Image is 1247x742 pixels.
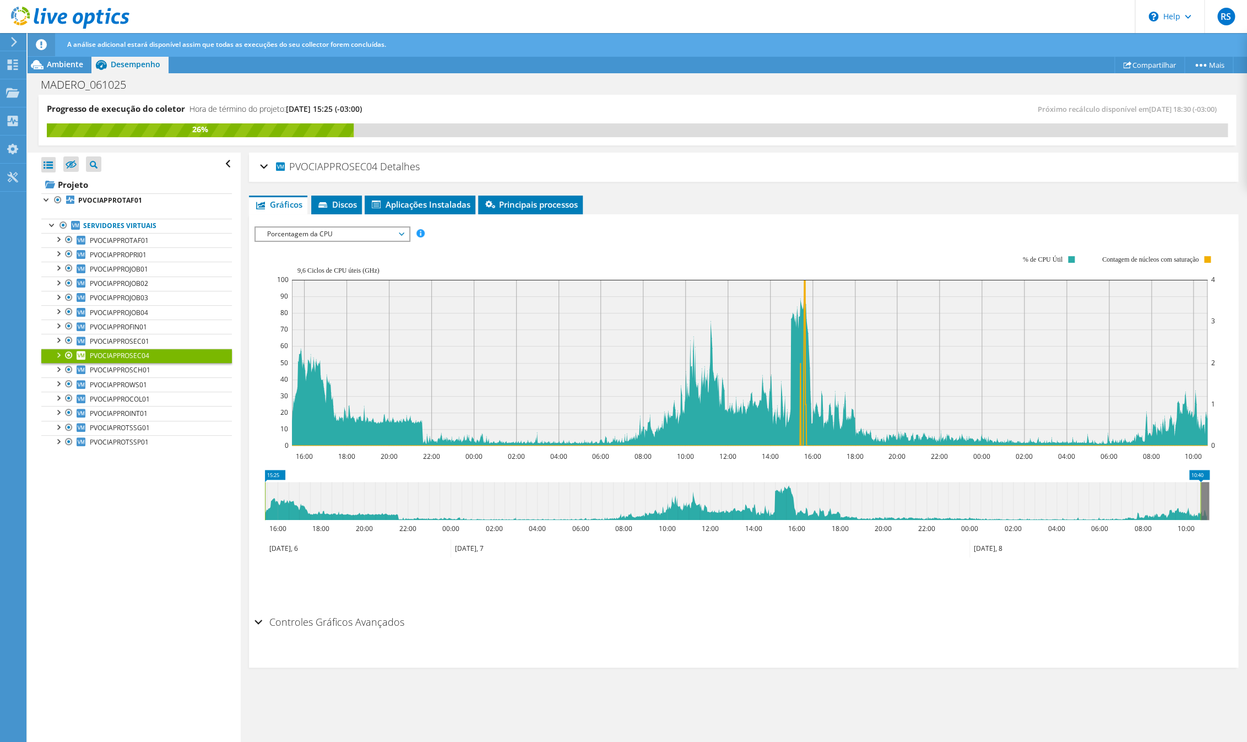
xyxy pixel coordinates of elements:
text: 10:00 [659,524,676,533]
text: 22:00 [931,452,948,461]
text: 22:00 [423,452,440,461]
text: 06:00 [1100,452,1118,461]
text: 10:00 [677,452,694,461]
span: PVOCIAPPROWS01 [90,380,147,389]
span: PVOCIAPPROJOB04 [90,308,148,317]
span: Desempenho [111,59,160,69]
a: PVOCIAPPROJOB04 [41,305,232,319]
text: 00:00 [442,524,459,533]
span: Aplicações Instaladas [370,199,470,210]
text: 22:00 [918,524,935,533]
a: PVOCIAPPROJOB02 [41,277,232,291]
text: Contagem de núcleos com saturação [1102,256,1199,263]
text: 02:00 [1016,452,1033,461]
text: 02:00 [486,524,503,533]
span: PVOCIAPPROINT01 [90,409,148,418]
text: 08:00 [1135,524,1152,533]
text: 0 [1211,441,1215,450]
h1: MADERO_061025 [36,79,143,91]
text: 18:00 [847,452,864,461]
a: PVOCIAPPROSEC01 [41,334,232,348]
text: 20:00 [888,452,906,461]
span: Próximo recálculo disponível em [1038,104,1222,114]
h4: Hora de término do projeto: [189,103,362,115]
span: PVOCIAPPROTAF01 [90,236,149,245]
text: 20 [280,408,288,417]
span: PVOCIAPROTSSG01 [90,423,150,432]
text: 70 [280,324,288,334]
a: PVOCIAPPROINT01 [41,406,232,420]
h2: Controles Gráficos Avançados [254,611,404,633]
span: PVOCIAPPROSEC04 [274,160,377,172]
a: PVOCIAPPROTAF01 [41,193,232,208]
span: PVOCIAPPROSCH01 [90,365,150,375]
a: Mais [1184,56,1233,73]
text: 18:00 [312,524,329,533]
text: 02:00 [1005,524,1022,533]
svg: \n [1148,12,1158,21]
text: 10:00 [1178,524,1195,533]
text: 12:00 [702,524,719,533]
text: 16:00 [296,452,313,461]
text: 02:00 [508,452,525,461]
text: 18:00 [832,524,849,533]
text: 14:00 [762,452,779,461]
span: [DATE] 15:25 (-03:00) [286,104,362,114]
span: RS [1217,8,1235,25]
text: 50 [280,358,288,367]
text: 3 [1211,316,1215,326]
a: PVOCIAPPROPRI01 [41,247,232,262]
span: PVOCIAPPROJOB01 [90,264,148,274]
text: 4 [1211,275,1215,284]
a: PVOCIAPROTSSP01 [41,435,232,449]
text: 1 [1211,399,1215,409]
a: PVOCIAPPROFIN01 [41,319,232,334]
text: 06:00 [592,452,609,461]
text: 30 [280,391,288,400]
span: PVOCIAPPROSEC01 [90,337,149,346]
text: 06:00 [1091,524,1108,533]
div: 26% [47,123,354,136]
a: PVOCIAPPROWS01 [41,377,232,392]
span: PVOCIAPROTSSP01 [90,437,149,447]
span: PVOCIAPPROCOL01 [90,394,150,404]
text: 00:00 [973,452,990,461]
text: 04:00 [529,524,546,533]
text: 22:00 [399,524,416,533]
span: Porcentagem da CPU [261,228,403,241]
text: 14:00 [745,524,762,533]
text: 16:00 [788,524,805,533]
span: Discos [317,199,356,210]
text: 00:00 [465,452,482,461]
span: A análise adicional estará disponível assim que todas as execuções do seu collector forem concluí... [67,40,386,49]
span: PVOCIAPPROSEC04 [90,351,149,360]
text: 10 [280,424,288,434]
text: 9,6 Ciclos de CPU úteis (GHz) [297,267,379,274]
text: 00:00 [961,524,978,533]
a: Compartilhar [1114,56,1185,73]
text: 16:00 [804,452,821,461]
span: Principais processos [484,199,577,210]
text: 06:00 [572,524,589,533]
text: 18:00 [338,452,355,461]
text: 60 [280,341,288,350]
text: 20:00 [381,452,398,461]
text: 04:00 [550,452,567,461]
span: Ambiente [47,59,83,69]
span: PVOCIAPPROJOB03 [90,293,148,302]
b: PVOCIAPPROTAF01 [78,196,142,205]
text: 08:00 [1143,452,1160,461]
a: PVOCIAPPROCOL01 [41,392,232,406]
a: PVOCIAPROTSSG01 [41,421,232,435]
text: 04:00 [1048,524,1065,533]
a: PVOCIAPPROTAF01 [41,233,232,247]
a: PVOCIAPPROSEC04 [41,349,232,363]
a: Projeto [41,176,232,193]
text: % de CPU Útil [1023,256,1063,263]
text: 16:00 [269,524,286,533]
text: 100 [277,275,289,284]
a: PVOCIAPPROJOB01 [41,262,232,276]
a: Servidores virtuais [41,219,232,233]
span: [DATE] 18:30 (-03:00) [1149,104,1217,114]
text: 2 [1211,358,1215,367]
